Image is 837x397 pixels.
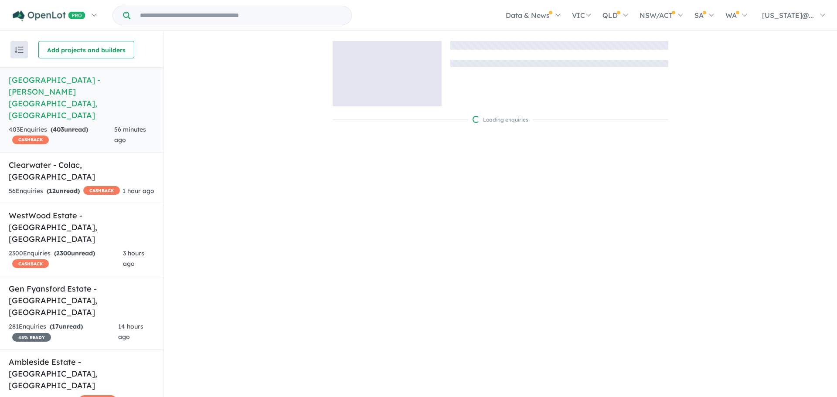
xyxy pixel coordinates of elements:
[473,115,528,124] div: Loading enquiries
[51,126,88,133] strong: ( unread)
[15,47,24,53] img: sort.svg
[9,186,120,197] div: 56 Enquir ies
[13,10,85,21] img: Openlot PRO Logo White
[12,333,51,342] span: 45 % READY
[9,159,154,183] h5: Clearwater - Colac , [GEOGRAPHIC_DATA]
[122,187,154,195] span: 1 hour ago
[9,248,123,269] div: 2300 Enquir ies
[123,249,144,268] span: 3 hours ago
[56,249,71,257] span: 2300
[50,322,83,330] strong: ( unread)
[118,322,143,341] span: 14 hours ago
[49,187,56,195] span: 12
[83,186,120,195] span: CASHBACK
[9,283,154,318] h5: Gen Fyansford Estate - [GEOGRAPHIC_DATA] , [GEOGRAPHIC_DATA]
[762,11,814,20] span: [US_STATE]@...
[9,210,154,245] h5: WestWood Estate - [GEOGRAPHIC_DATA] , [GEOGRAPHIC_DATA]
[12,259,49,268] span: CASHBACK
[114,126,146,144] span: 56 minutes ago
[52,322,59,330] span: 17
[47,187,80,195] strong: ( unread)
[53,126,64,133] span: 403
[9,322,118,343] div: 281 Enquir ies
[9,125,114,146] div: 403 Enquir ies
[9,74,154,121] h5: [GEOGRAPHIC_DATA] - [PERSON_NAME][GEOGRAPHIC_DATA] , [GEOGRAPHIC_DATA]
[132,6,350,25] input: Try estate name, suburb, builder or developer
[38,41,134,58] button: Add projects and builders
[12,136,49,144] span: CASHBACK
[9,356,154,391] h5: Ambleside Estate - [GEOGRAPHIC_DATA] , [GEOGRAPHIC_DATA]
[54,249,95,257] strong: ( unread)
